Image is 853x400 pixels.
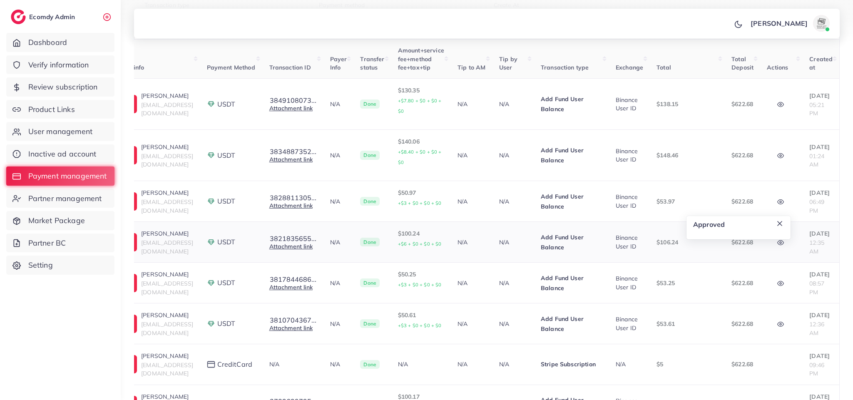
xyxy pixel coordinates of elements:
[141,310,193,320] p: [PERSON_NAME]
[141,351,193,361] p: [PERSON_NAME]
[458,359,486,369] p: N/A
[541,314,602,334] p: Add Fund User Balance
[330,55,347,71] span: Payer Info
[398,200,442,206] small: +$3 + $0 + $0 + $0
[141,152,193,168] span: [EMAIL_ADDRESS][DOMAIN_NAME]
[499,319,527,329] p: N/A
[499,55,517,71] span: Tip by User
[731,237,754,247] p: $622.68
[541,94,602,114] p: Add Fund User Balance
[330,359,347,369] p: N/A
[541,232,602,252] p: Add Fund User Balance
[398,229,444,249] p: $100.24
[360,238,380,247] span: Done
[360,99,380,109] span: Done
[809,310,833,320] p: [DATE]
[809,351,833,361] p: [DATE]
[809,142,833,152] p: [DATE]
[657,150,718,160] p: $148.46
[269,276,317,283] button: 3817844686...
[6,211,114,230] a: Market Package
[6,77,114,97] a: Review subscription
[398,85,444,116] p: $130.35
[731,359,754,369] p: $622.68
[330,196,347,206] p: N/A
[141,142,193,152] p: [PERSON_NAME]
[28,260,53,271] span: Setting
[398,47,444,71] span: Amount+service fee+method fee+tax+tip
[541,273,602,293] p: Add Fund User Balance
[616,360,626,368] span: N/A
[141,239,193,255] span: [EMAIL_ADDRESS][DOMAIN_NAME]
[616,315,643,332] div: Binance User ID
[746,15,833,32] a: [PERSON_NAME]avatar
[809,188,833,198] p: [DATE]
[809,239,824,255] span: 12:35 AM
[6,100,114,119] a: Product Links
[809,55,833,71] span: Created at
[398,360,444,368] div: N/A
[809,91,833,101] p: [DATE]
[217,196,236,206] span: USDT
[217,237,236,247] span: USDT
[616,193,643,210] div: Binance User ID
[207,320,215,328] img: payment
[398,282,442,288] small: +$3 + $0 + $0 + $0
[751,18,808,28] p: [PERSON_NAME]
[141,280,193,296] span: [EMAIL_ADDRESS][DOMAIN_NAME]
[217,278,236,288] span: USDT
[657,319,718,329] p: $53.61
[458,237,486,247] p: N/A
[269,97,317,104] button: 3849108073...
[28,126,92,137] span: User management
[28,171,107,181] span: Payment management
[541,64,589,71] span: Transaction type
[499,99,527,109] p: N/A
[813,15,830,32] img: avatar
[398,310,444,330] p: $50.61
[269,235,317,242] button: 3821835655...
[269,243,313,250] a: Attachment link
[207,64,255,71] span: Payment Method
[141,91,193,101] p: [PERSON_NAME]
[28,193,102,204] span: Partner management
[141,198,193,214] span: [EMAIL_ADDRESS][DOMAIN_NAME]
[458,99,486,109] p: N/A
[398,269,444,290] p: $50.25
[616,64,643,71] span: Exchange
[207,279,215,287] img: payment
[28,104,75,115] span: Product Links
[398,98,442,114] small: +$7.80 + $0 + $0 + $0
[809,269,833,279] p: [DATE]
[6,256,114,275] a: Setting
[360,278,380,288] span: Done
[269,104,313,112] a: Attachment link
[6,122,114,141] a: User management
[6,166,114,186] a: Payment management
[360,197,380,206] span: Done
[269,148,317,155] button: 3834887352...
[330,150,347,160] p: N/A
[269,283,313,291] a: Attachment link
[28,60,89,70] span: Verify information
[360,360,380,369] span: Done
[217,360,253,369] span: creditCard
[693,219,784,229] p: Approved
[6,189,114,208] a: Partner management
[217,99,236,109] span: USDT
[809,361,824,377] span: 09:46 PM
[269,316,317,324] button: 3810704367...
[207,100,215,108] img: payment
[269,360,279,368] span: N/A
[616,147,643,164] div: Binance User ID
[458,64,485,71] span: Tip to AM
[217,319,236,328] span: USDT
[141,361,193,377] span: [EMAIL_ADDRESS][DOMAIN_NAME]
[657,360,663,368] span: $5
[731,150,754,160] p: $622.68
[207,238,215,246] img: payment
[499,237,527,247] p: N/A
[809,320,824,336] span: 12:36 AM
[616,274,643,291] div: Binance User ID
[269,324,313,332] a: Attachment link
